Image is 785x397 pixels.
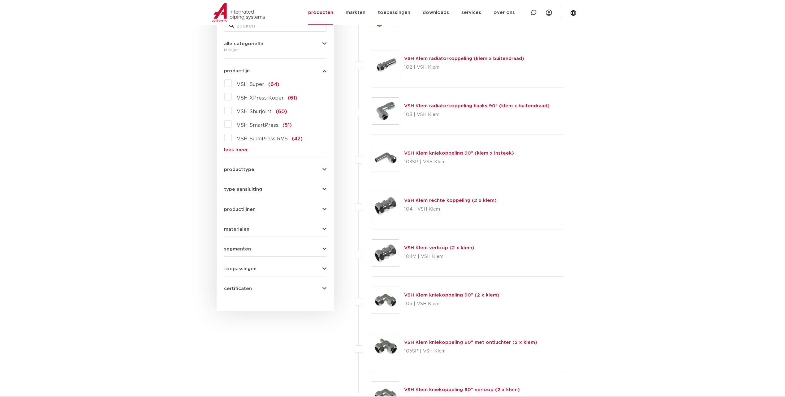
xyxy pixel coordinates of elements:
img: Thumbnail for VSH Klem verloop (2 x klem) [372,240,399,266]
span: type aansluiting [224,187,262,192]
button: alle categorieën [224,41,326,46]
button: certificaten [224,286,326,291]
p: 103SP | VSH Klem [404,157,514,167]
span: alle categorieën [224,41,263,46]
div: fittingen [224,46,326,53]
span: certificaten [224,286,252,291]
button: segmenten [224,247,326,251]
p: 103 | VSH Klem [404,110,550,120]
span: toepassingen [224,267,257,271]
img: Thumbnail for VSH Klem kniekoppeling 90° met ontluchter (2 x klem) [372,334,399,361]
img: Thumbnail for VSH Klem kniekoppeling 90° (2 x klem) [372,287,399,314]
button: materialen [224,227,326,232]
img: Thumbnail for VSH Klem kniekoppeling 90° (klem x insteek) [372,145,399,172]
span: (61) [288,96,297,100]
span: VSH SmartPress [237,123,278,128]
a: lees meer [224,147,326,152]
span: VSH Super [237,82,264,87]
span: (42) [292,136,303,141]
span: productlijn [224,69,250,73]
p: 105 | VSH Klem [404,299,499,309]
button: productlijn [224,69,326,73]
button: type aansluiting [224,187,326,192]
p: 105SP | VSH Klem [404,346,537,356]
a: VSH Klem kniekoppeling 90° (klem x insteek) [404,151,514,156]
span: materialen [224,227,249,232]
a: VSH Klem radiatorkoppeling (klem x buitendraad) [404,56,524,61]
img: Thumbnail for VSH Klem radiatorkoppeling haaks 90° (klem x buitendraad) [372,98,399,124]
span: VSH SudoPress RVS [237,136,288,141]
span: VSH Shurjoint [237,109,272,114]
img: Thumbnail for VSH Klem radiatorkoppeling (klem x buitendraad) [372,50,399,77]
span: segmenten [224,247,251,251]
span: (60) [276,109,287,114]
span: producttype [224,167,254,172]
span: (51) [283,123,292,128]
input: zoeken [224,20,326,32]
p: 104V | VSH Klem [404,252,474,262]
a: VSH Klem kniekoppeling 90° verloop (2 x klem) [404,387,520,392]
button: producttype [224,167,326,172]
button: toepassingen [224,267,326,271]
span: (64) [268,82,279,87]
p: 104 | VSH Klem [404,204,497,214]
a: VSH Klem kniekoppeling 90° met ontluchter (2 x klem) [404,340,537,345]
button: productlijnen [224,207,326,212]
p: 102 | VSH Klem [404,62,524,72]
img: Thumbnail for VSH Klem rechte koppeling (2 x klem) [372,192,399,219]
span: VSH XPress Koper [237,96,284,100]
a: VSH Klem kniekoppeling 90° (2 x klem) [404,293,499,297]
a: VSH Klem rechte koppeling (2 x klem) [404,198,497,203]
span: productlijnen [224,207,256,212]
a: VSH Klem verloop (2 x klem) [404,245,474,250]
a: VSH Klem radiatorkoppeling haaks 90° (klem x buitendraad) [404,104,550,108]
